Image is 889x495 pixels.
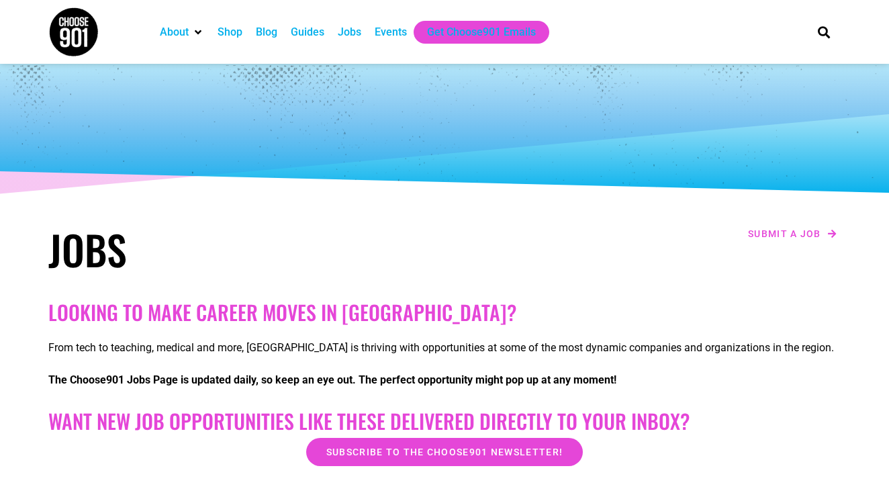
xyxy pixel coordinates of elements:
[338,24,361,40] a: Jobs
[375,24,407,40] a: Events
[48,373,616,386] strong: The Choose901 Jobs Page is updated daily, so keep an eye out. The perfect opportunity might pop u...
[326,447,563,457] span: Subscribe to the Choose901 newsletter!
[218,24,242,40] a: Shop
[427,24,536,40] a: Get Choose901 Emails
[48,409,841,433] h2: Want New Job Opportunities like these Delivered Directly to your Inbox?
[256,24,277,40] a: Blog
[153,21,211,44] div: About
[48,340,841,356] p: From tech to teaching, medical and more, [GEOGRAPHIC_DATA] is thriving with opportunities at some...
[48,225,438,273] h1: Jobs
[306,438,583,466] a: Subscribe to the Choose901 newsletter!
[153,21,795,44] nav: Main nav
[291,24,324,40] a: Guides
[160,24,189,40] a: About
[748,229,821,238] span: Submit a job
[48,300,841,324] h2: Looking to make career moves in [GEOGRAPHIC_DATA]?
[744,225,841,242] a: Submit a job
[813,21,835,43] div: Search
